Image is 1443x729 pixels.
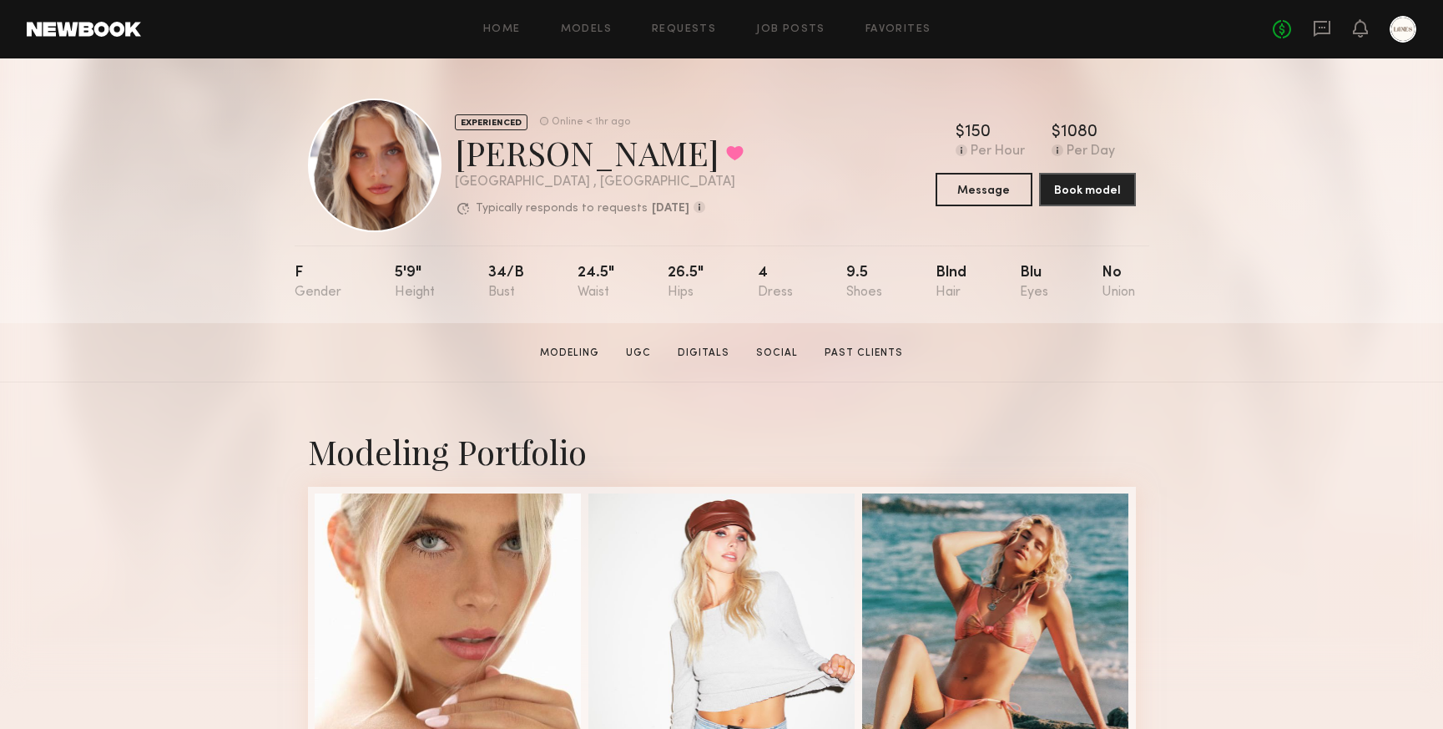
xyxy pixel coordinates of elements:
div: 24.5" [578,266,614,300]
div: Per Day [1067,144,1115,159]
a: Models [561,24,612,35]
a: Requests [652,24,716,35]
div: F [295,266,341,300]
p: Typically responds to requests [476,203,648,215]
button: Message [936,173,1032,206]
div: Per Hour [971,144,1025,159]
div: Blu [1020,266,1048,300]
b: [DATE] [652,203,689,215]
a: Digitals [671,346,736,361]
div: No [1102,266,1135,300]
a: Home [483,24,521,35]
div: 26.5" [668,266,704,300]
a: Social [749,346,805,361]
div: 4 [758,266,793,300]
a: Modeling [533,346,606,361]
div: [GEOGRAPHIC_DATA] , [GEOGRAPHIC_DATA] [455,175,744,190]
div: EXPERIENCED [455,114,527,130]
div: [PERSON_NAME] [455,130,744,175]
a: UGC [619,346,658,361]
div: Modeling Portfolio [308,429,1136,473]
div: 9.5 [846,266,882,300]
div: 5'9" [395,266,435,300]
button: Book model [1039,173,1136,206]
a: Past Clients [818,346,910,361]
div: $ [1052,124,1061,141]
div: Online < 1hr ago [552,117,630,128]
div: 1080 [1061,124,1097,141]
div: Blnd [936,266,966,300]
div: 34/b [488,266,524,300]
a: Favorites [865,24,931,35]
div: $ [956,124,965,141]
div: 150 [965,124,991,141]
a: Job Posts [756,24,825,35]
